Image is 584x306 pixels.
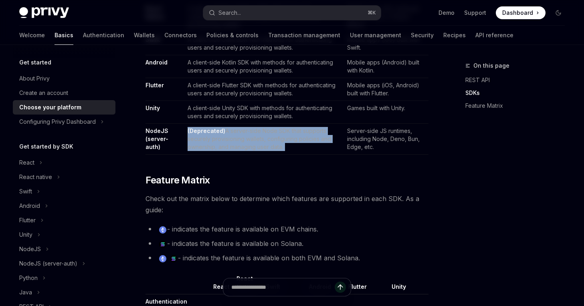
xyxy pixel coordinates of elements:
li: - indicates the feature is available on EVM chains. [145,223,428,235]
a: Wallets [134,26,155,45]
div: React [19,158,34,167]
span: ⌘ K [368,10,376,16]
td: A client-side Unity SDK with methods for authenticating users and securely provisioning wallets. [184,101,344,124]
a: Welcome [19,26,45,45]
a: Android [145,59,168,66]
div: Configuring Privy Dashboard [19,117,96,127]
span: Dashboard [502,9,533,17]
td: A client-side Flutter SDK with methods for authenticating users and securely provisioning wallets. [184,78,344,101]
div: NodeJS (server-auth) [19,259,77,268]
td: Games built with Unity. [344,101,428,124]
th: Swift [263,275,306,294]
img: dark logo [19,7,69,18]
a: Choose your platform [13,100,115,115]
a: Policies & controls [206,26,259,45]
td: Mobile apps (Android) built with Kotlin. [344,55,428,78]
td: A server-side Node SDK that supports securely provisioning wallets, configuring policies and owne... [184,124,344,155]
span: Feature Matrix [145,174,210,187]
a: Unity [145,105,160,112]
li: - indicates the feature is available on Solana. [145,238,428,249]
button: Send message [335,282,346,293]
a: NodeJS (server-auth) [145,127,168,151]
div: Flutter [19,215,36,225]
div: Java [19,288,32,297]
a: Basics [55,26,73,45]
a: Flutter [145,82,164,89]
a: Feature Matrix [465,99,571,112]
h5: Get started [19,58,51,67]
div: React native [19,172,52,182]
a: Recipes [443,26,466,45]
a: User management [350,26,401,45]
th: Android [306,275,345,294]
div: Android [19,201,40,211]
img: ethereum.png [159,226,166,234]
div: NodeJS [19,244,41,254]
img: solana.png [170,255,177,262]
span: Check out the matrix below to determine which features are supported in each SDK. As a guide: [145,193,428,215]
a: Demo [439,9,455,17]
th: Unity [388,275,428,294]
a: Security [411,26,434,45]
div: Unity [19,230,32,240]
a: Transaction management [268,26,340,45]
td: Server-side JS runtimes, including Node, Deno, Bun, Edge, etc. [344,124,428,155]
div: Create an account [19,88,68,98]
th: Flutter [345,275,388,294]
th: React Native [233,275,263,294]
div: Python [19,273,38,283]
td: Mobile apps (iOS, Android) built with Flutter. [344,78,428,101]
td: A client-side Kotlin SDK with methods for authenticating users and securely provisioning wallets. [184,55,344,78]
a: REST API [465,74,571,87]
a: Authentication [83,26,124,45]
li: - indicates the feature is available on both EVM and Solana. [145,252,428,264]
a: API reference [475,26,513,45]
img: ethereum.png [159,255,166,262]
img: solana.png [159,241,166,248]
button: Search...⌘K [203,6,381,20]
a: SDKs [465,87,571,99]
div: Choose your platform [19,103,81,112]
strong: (Deprecated) [188,127,225,134]
div: Swift [19,187,32,196]
h5: Get started by SDK [19,142,73,151]
span: On this page [473,61,509,70]
a: Connectors [164,26,197,45]
a: Dashboard [496,6,546,19]
div: Search... [218,8,241,18]
a: Create an account [13,86,115,100]
th: React [210,275,233,294]
a: Support [464,9,486,17]
div: About Privy [19,74,50,83]
button: Toggle dark mode [552,6,565,19]
a: About Privy [13,71,115,86]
